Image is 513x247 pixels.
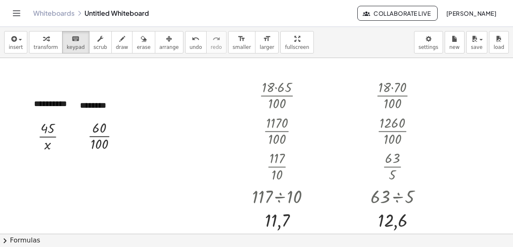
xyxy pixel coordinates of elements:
span: fullscreen [285,44,309,50]
span: redo [211,44,222,50]
button: settings [414,31,443,53]
span: [PERSON_NAME] [446,10,496,17]
button: erase [132,31,155,53]
span: draw [116,44,128,50]
span: save [471,44,482,50]
i: format_size [238,34,246,44]
a: Whiteboards [33,9,75,17]
span: arrange [159,44,179,50]
button: format_sizesmaller [228,31,255,53]
button: fullscreen [280,31,313,53]
span: Collaborate Live [364,10,431,17]
button: Toggle navigation [10,7,23,20]
button: [PERSON_NAME] [439,6,503,21]
span: larger [260,44,274,50]
button: load [489,31,509,53]
span: settings [419,44,438,50]
button: keyboardkeypad [62,31,89,53]
i: keyboard [72,34,79,44]
i: format_size [263,34,271,44]
span: load [494,44,504,50]
button: transform [29,31,63,53]
span: smaller [233,44,251,50]
button: Collaborate Live [357,6,438,21]
span: new [449,44,460,50]
button: redoredo [206,31,226,53]
button: arrange [155,31,183,53]
button: scrub [89,31,112,53]
button: undoundo [185,31,207,53]
i: redo [212,34,220,44]
button: save [466,31,487,53]
span: insert [9,44,23,50]
span: transform [34,44,58,50]
span: keypad [67,44,85,50]
span: scrub [94,44,107,50]
button: draw [111,31,133,53]
span: undo [190,44,202,50]
span: erase [137,44,150,50]
button: insert [4,31,27,53]
i: undo [192,34,200,44]
button: format_sizelarger [255,31,279,53]
button: new [445,31,465,53]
